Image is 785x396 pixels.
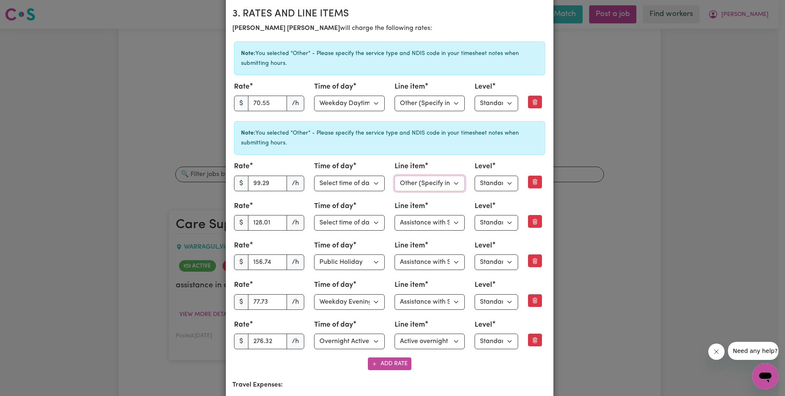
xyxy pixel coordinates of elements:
button: Remove this rate [528,96,542,108]
input: 0.00 [248,176,287,191]
span: $ [234,294,248,310]
strong: Note: [241,130,255,136]
label: Level [475,201,492,212]
label: Time of day [314,240,353,251]
iframe: Message from company [728,342,778,360]
label: Time of day [314,82,353,92]
small: You selected "Other" - Please specify the service type and NDIS code in your timesheet notes when... [241,130,519,146]
label: Line item [395,161,425,172]
label: Line item [395,280,425,291]
b: [PERSON_NAME] [PERSON_NAME] [232,25,340,32]
button: Add Rate [368,357,411,370]
h2: 3. Rates and Line Items [232,8,547,20]
label: Rate [234,161,250,172]
label: Level [475,280,492,291]
span: /h [287,254,304,270]
small: You selected "Other" - Please specify the service type and NDIS code in your timesheet notes when... [241,50,519,66]
span: $ [234,215,248,231]
input: 0.00 [248,334,287,349]
label: Rate [234,82,250,92]
strong: Note: [241,50,255,57]
button: Remove this rate [528,254,542,267]
span: $ [234,334,248,349]
span: /h [287,96,304,111]
b: Travel Expenses: [232,382,283,388]
label: Rate [234,240,250,251]
label: Level [475,320,492,330]
button: Remove this rate [528,215,542,228]
label: Line item [395,320,425,330]
span: /h [287,215,304,231]
span: $ [234,254,248,270]
label: Time of day [314,161,353,172]
span: /h [287,334,304,349]
iframe: Close message [708,343,725,360]
input: 0.00 [248,294,287,310]
span: $ [234,176,248,191]
p: will charge the following rates: [232,23,547,33]
label: Time of day [314,201,353,212]
label: Level [475,82,492,92]
label: Time of day [314,320,353,330]
button: Remove this rate [528,294,542,307]
label: Line item [395,82,425,92]
label: Time of day [314,280,353,291]
button: Remove this rate [528,176,542,188]
input: 0.00 [248,215,287,231]
span: /h [287,294,304,310]
label: Rate [234,201,250,212]
input: 0.00 [248,96,287,111]
label: Level [475,240,492,251]
label: Line item [395,201,425,212]
span: $ [234,96,248,111]
iframe: Button to launch messaging window [752,363,778,389]
label: Level [475,161,492,172]
label: Rate [234,320,250,330]
label: Rate [234,280,250,291]
label: Line item [395,240,425,251]
span: /h [287,176,304,191]
input: 0.00 [248,254,287,270]
button: Remove this rate [528,334,542,346]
